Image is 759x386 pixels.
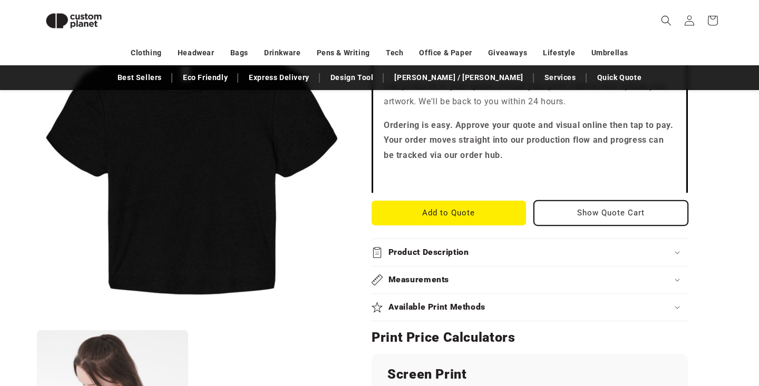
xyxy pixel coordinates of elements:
[230,44,248,62] a: Bags
[178,68,233,87] a: Eco Friendly
[372,294,688,321] summary: Available Print Methods
[389,68,528,87] a: [PERSON_NAME] / [PERSON_NAME]
[372,329,688,346] h2: Print Price Calculators
[386,44,403,62] a: Tech
[539,68,581,87] a: Services
[388,274,450,285] h2: Measurements
[37,4,111,37] img: Custom Planet
[655,9,678,32] summary: Search
[387,366,672,383] h2: Screen Print
[591,44,628,62] a: Umbrellas
[384,79,676,110] p: Add products to your quote, choose your print method and upload your artwork. We'll be back to yo...
[317,44,370,62] a: Pens & Writing
[388,247,469,258] h2: Product Description
[372,239,688,266] summary: Product Description
[488,44,527,62] a: Giveaways
[372,266,688,293] summary: Measurements
[372,201,526,225] button: Add to Quote
[592,68,647,87] a: Quick Quote
[388,302,486,313] h2: Available Print Methods
[131,44,162,62] a: Clothing
[325,68,379,87] a: Design Tool
[384,172,676,182] iframe: Customer reviews powered by Trustpilot
[178,44,215,62] a: Headwear
[384,120,674,161] strong: Ordering is easy. Approve your quote and visual online then tap to pay. Your order moves straight...
[534,201,688,225] button: Show Quote Cart
[112,68,167,87] a: Best Sellers
[264,44,300,62] a: Drinkware
[244,68,315,87] a: Express Delivery
[419,44,472,62] a: Office & Paper
[543,44,575,62] a: Lifestyle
